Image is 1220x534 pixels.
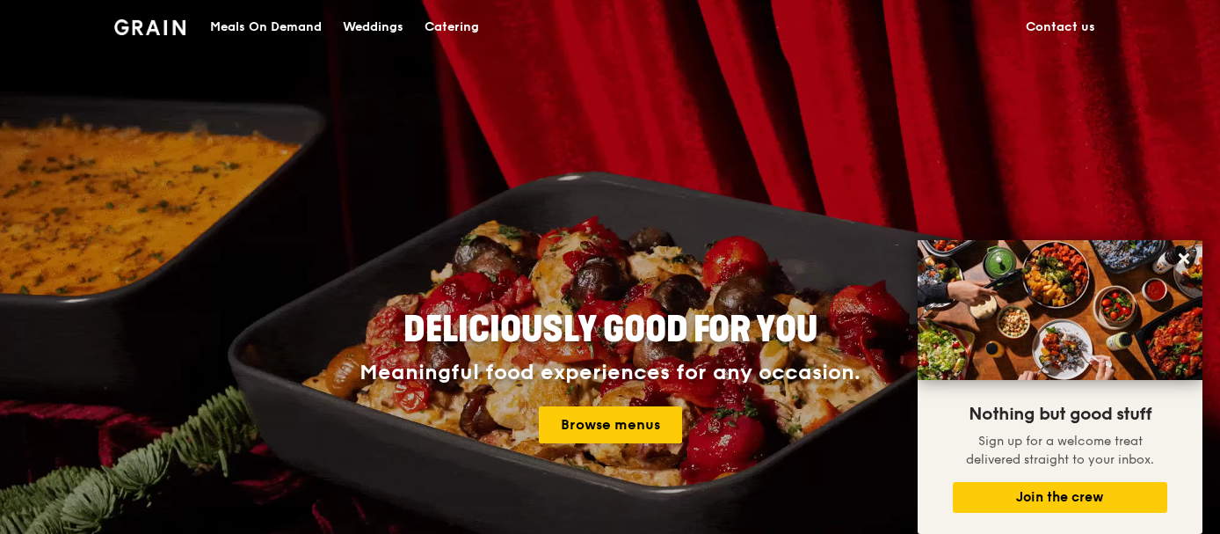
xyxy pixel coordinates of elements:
[539,406,682,443] a: Browse menus
[1015,1,1106,54] a: Contact us
[969,404,1151,425] span: Nothing but good stuff
[425,1,479,54] div: Catering
[210,1,322,54] div: Meals On Demand
[332,1,414,54] a: Weddings
[1170,245,1198,273] button: Close
[918,240,1202,380] img: DSC07876-Edit02-Large.jpeg
[403,309,817,351] span: Deliciously good for you
[953,482,1167,513] button: Join the crew
[114,19,185,35] img: Grain
[414,1,490,54] a: Catering
[966,434,1154,467] span: Sign up for a welcome treat delivered straight to your inbox.
[294,361,926,385] div: Meaningful food experiences for any occasion.
[343,1,403,54] div: Weddings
